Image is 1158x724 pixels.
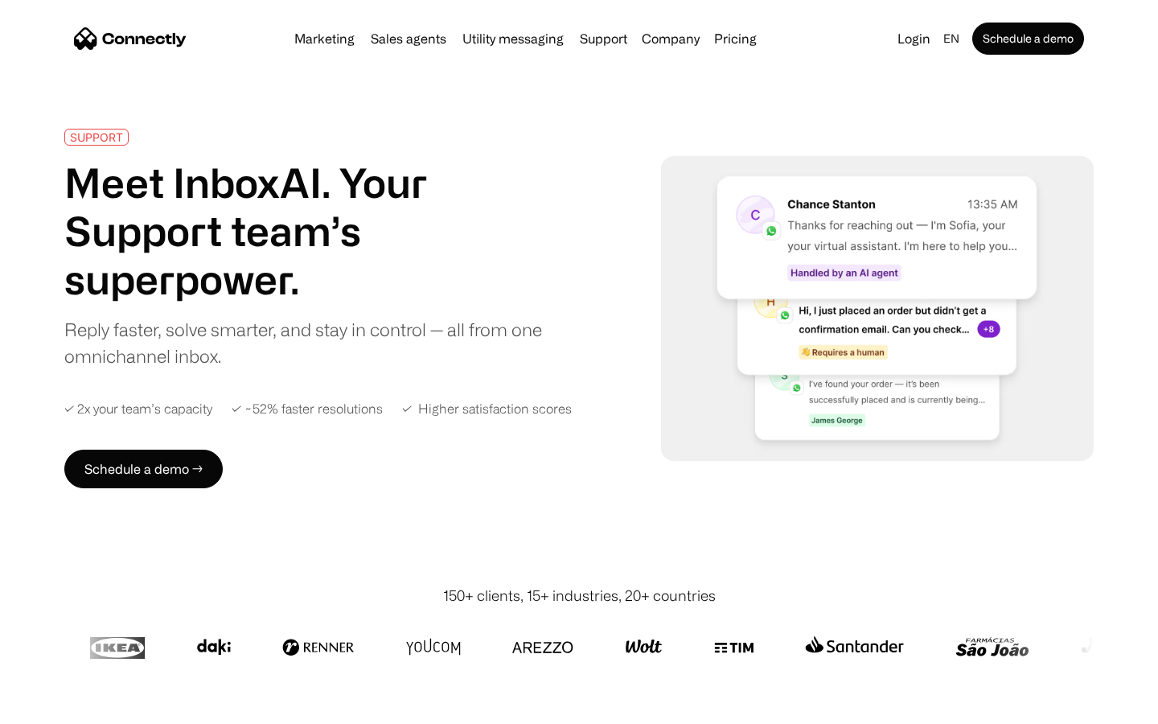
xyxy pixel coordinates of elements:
[364,32,453,45] a: Sales agents
[288,32,361,45] a: Marketing
[32,696,96,718] ul: Language list
[64,158,553,303] h1: Meet InboxAI. Your Support team’s superpower.
[443,585,716,607] div: 150+ clients, 15+ industries, 20+ countries
[402,401,572,417] div: ✓ Higher satisfaction scores
[642,27,700,50] div: Company
[891,27,937,50] a: Login
[573,32,634,45] a: Support
[70,131,123,143] div: SUPPORT
[64,450,223,488] a: Schedule a demo →
[232,401,383,417] div: ✓ ~52% faster resolutions
[16,694,96,718] aside: Language selected: English
[64,401,212,417] div: ✓ 2x your team’s capacity
[456,32,570,45] a: Utility messaging
[64,316,553,369] div: Reply faster, solve smarter, and stay in control — all from one omnichannel inbox.
[943,27,959,50] div: en
[972,23,1084,55] a: Schedule a demo
[708,32,763,45] a: Pricing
